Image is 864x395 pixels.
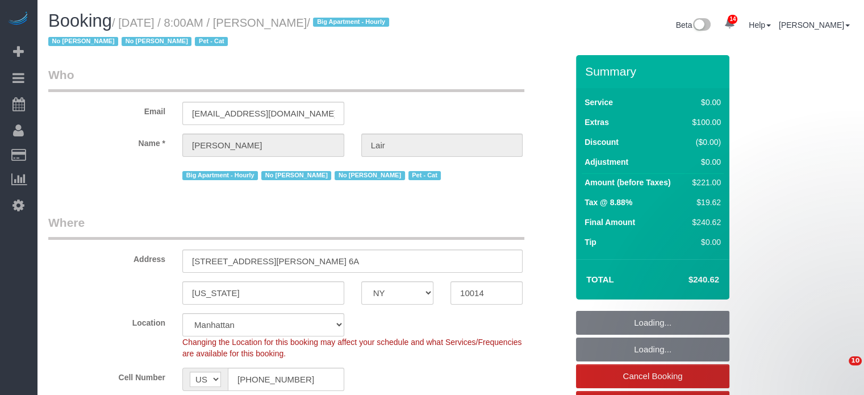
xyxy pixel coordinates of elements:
[688,217,721,228] div: $240.62
[585,177,670,188] label: Amount (before Taxes)
[261,171,331,180] span: No [PERSON_NAME]
[692,18,711,33] img: New interface
[40,313,174,329] label: Location
[728,15,737,24] span: 14
[585,236,596,248] label: Tip
[825,356,853,384] iframe: Intercom live chat
[688,197,721,208] div: $19.62
[585,136,619,148] label: Discount
[195,37,228,46] span: Pet - Cat
[654,275,719,285] h4: $240.62
[676,20,711,30] a: Beta
[122,37,191,46] span: No [PERSON_NAME]
[585,117,609,128] label: Extras
[313,18,389,27] span: Big Apartment - Hourly
[40,102,174,117] label: Email
[182,171,258,180] span: Big Apartment - Hourly
[576,364,729,388] a: Cancel Booking
[688,97,721,108] div: $0.00
[40,134,174,149] label: Name *
[7,11,30,27] img: Automaid Logo
[749,20,771,30] a: Help
[688,117,721,128] div: $100.00
[40,368,174,383] label: Cell Number
[450,281,523,305] input: Zip Code
[408,171,441,180] span: Pet - Cat
[335,171,404,180] span: No [PERSON_NAME]
[48,16,393,48] small: / [DATE] / 8:00AM / [PERSON_NAME]
[585,97,613,108] label: Service
[585,197,632,208] label: Tax @ 8.88%
[688,236,721,248] div: $0.00
[688,136,721,148] div: ($0.00)
[182,338,521,358] span: Changing the Location for this booking may affect your schedule and what Services/Frequencies are...
[40,250,174,265] label: Address
[586,275,614,284] strong: Total
[48,11,112,31] span: Booking
[228,368,344,391] input: Cell Number
[585,156,628,168] label: Adjustment
[585,217,635,228] label: Final Amount
[688,177,721,188] div: $221.00
[779,20,850,30] a: [PERSON_NAME]
[48,66,524,92] legend: Who
[361,134,523,157] input: Last Name
[688,156,721,168] div: $0.00
[48,214,524,240] legend: Where
[719,11,741,36] a: 14
[182,134,344,157] input: First Name
[182,102,344,125] input: Email
[48,37,118,46] span: No [PERSON_NAME]
[849,356,862,365] span: 10
[182,281,344,305] input: City
[585,65,724,78] h3: Summary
